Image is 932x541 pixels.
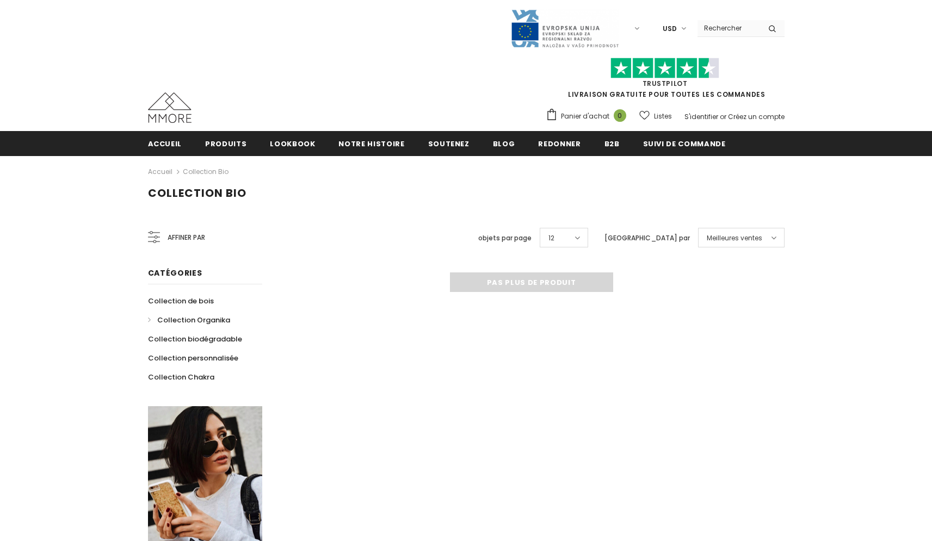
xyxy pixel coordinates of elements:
span: Lookbook [270,139,315,149]
span: 12 [548,233,554,244]
a: Redonner [538,131,581,156]
span: Redonner [538,139,581,149]
span: 0 [614,109,626,122]
span: Produits [205,139,246,149]
a: Collection biodégradable [148,329,242,349]
span: Catégories [148,268,202,278]
a: Créez un compte [728,112,785,121]
a: Blog [493,131,515,156]
a: Javni Razpis [510,23,619,33]
span: Suivi de commande [643,139,726,149]
span: Panier d'achat [561,111,609,122]
a: soutenez [428,131,470,156]
span: Collection de bois [148,296,214,306]
span: Collection personnalisée [148,353,238,363]
img: Javni Razpis [510,9,619,48]
a: Collection personnalisée [148,349,238,368]
a: Listes [639,107,672,126]
span: LIVRAISON GRATUITE POUR TOUTES LES COMMANDES [546,63,785,99]
a: Accueil [148,131,182,156]
span: Accueil [148,139,182,149]
a: Collection Bio [183,167,229,176]
span: Collection Chakra [148,372,214,382]
a: Panier d'achat 0 [546,108,632,125]
a: TrustPilot [643,79,688,88]
span: soutenez [428,139,470,149]
a: Collection Chakra [148,368,214,387]
a: Accueil [148,165,172,178]
a: Collection de bois [148,291,214,310]
label: [GEOGRAPHIC_DATA] par [604,233,690,244]
span: USD [663,23,677,34]
span: Blog [493,139,515,149]
span: B2B [604,139,620,149]
span: Collection Bio [148,185,246,201]
span: or [720,112,726,121]
label: objets par page [478,233,532,244]
a: S'identifier [684,112,718,121]
span: Affiner par [168,232,205,244]
span: Collection Organika [157,315,230,325]
a: Produits [205,131,246,156]
input: Search Site [698,20,760,36]
img: Faites confiance aux étoiles pilotes [610,58,719,79]
img: Cas MMORE [148,92,192,123]
a: Collection Organika [148,310,230,329]
a: B2B [604,131,620,156]
span: Collection biodégradable [148,334,242,344]
span: Notre histoire [338,139,404,149]
span: Meilleures ventes [707,233,762,244]
a: Lookbook [270,131,315,156]
a: Notre histoire [338,131,404,156]
a: Suivi de commande [643,131,726,156]
span: Listes [654,111,672,122]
